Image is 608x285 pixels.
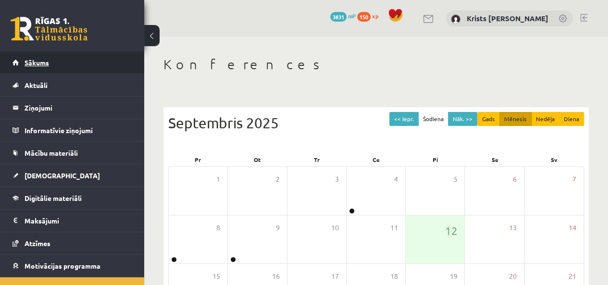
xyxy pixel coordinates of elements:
h1: Konferences [163,56,589,73]
span: 18 [390,271,398,282]
span: 16 [272,271,280,282]
a: Aktuāli [12,74,132,96]
div: Septembris 2025 [168,112,584,134]
div: Pr [168,153,228,166]
a: Mācību materiāli [12,142,132,164]
legend: Ziņojumi [25,97,132,119]
span: 20 [509,271,517,282]
span: 7 [572,174,576,185]
span: 8 [216,223,220,233]
button: << Iepr. [389,112,419,126]
span: Motivācijas programma [25,261,100,270]
span: Atzīmes [25,239,50,248]
span: 3831 [330,12,347,22]
legend: Informatīvie ziņojumi [25,119,132,141]
a: 150 xp [357,12,383,20]
a: Atzīmes [12,232,132,254]
span: [DEMOGRAPHIC_DATA] [25,171,100,180]
span: Digitālie materiāli [25,194,82,202]
a: Informatīvie ziņojumi [12,119,132,141]
span: 9 [276,223,280,233]
span: 19 [449,271,457,282]
span: 4 [394,174,398,185]
span: 11 [390,223,398,233]
span: 10 [331,223,339,233]
button: Gads [477,112,500,126]
span: Sākums [25,58,49,67]
span: Aktuāli [25,81,48,89]
div: Se [465,153,525,166]
button: Šodiena [418,112,448,126]
span: 150 [357,12,371,22]
span: Mācību materiāli [25,149,78,157]
button: Nāk. >> [448,112,477,126]
button: Diena [559,112,584,126]
legend: Maksājumi [25,210,132,232]
span: 17 [331,271,339,282]
span: mP [348,12,356,20]
span: 12 [445,223,457,239]
span: 2 [276,174,280,185]
span: 3 [335,174,339,185]
a: Digitālie materiāli [12,187,132,209]
img: Krists Andrejs Zeile [451,14,460,24]
div: Ot [228,153,287,166]
div: Tr [287,153,347,166]
span: 5 [453,174,457,185]
span: 6 [513,174,517,185]
a: [DEMOGRAPHIC_DATA] [12,164,132,186]
span: 1 [216,174,220,185]
div: Ce [347,153,406,166]
a: 3831 mP [330,12,356,20]
span: 13 [509,223,517,233]
a: Rīgas 1. Tālmācības vidusskola [11,17,87,41]
a: Maksājumi [12,210,132,232]
button: Nedēļa [531,112,559,126]
div: Sv [524,153,584,166]
span: 21 [569,271,576,282]
a: Ziņojumi [12,97,132,119]
a: Krists [PERSON_NAME] [467,13,548,23]
span: xp [372,12,378,20]
div: Pi [406,153,465,166]
a: Motivācijas programma [12,255,132,277]
span: 14 [569,223,576,233]
span: 15 [212,271,220,282]
button: Mēnesis [499,112,532,126]
a: Sākums [12,51,132,74]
